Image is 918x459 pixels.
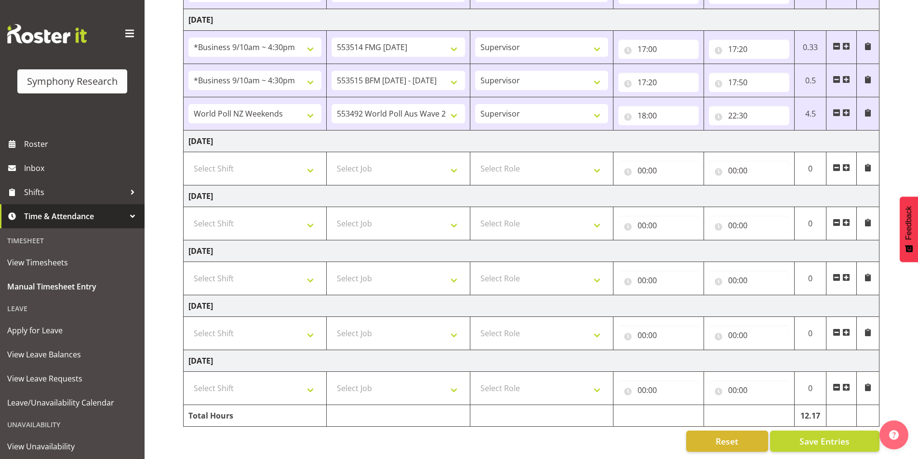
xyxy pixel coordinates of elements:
div: Timesheet [2,231,142,250]
img: help-xxl-2.png [889,430,899,440]
span: Time & Attendance [24,209,125,223]
td: 0 [794,207,826,240]
td: 0 [794,152,826,185]
input: Click to select... [709,39,789,59]
td: 0.33 [794,31,826,64]
input: Click to select... [618,161,699,180]
span: Shifts [24,185,125,199]
input: Click to select... [709,73,789,92]
a: View Unavailability [2,434,142,459]
span: View Leave Balances [7,347,137,362]
span: View Timesheets [7,255,137,270]
td: 0 [794,317,826,350]
td: 12.17 [794,405,826,427]
a: Apply for Leave [2,318,142,342]
td: [DATE] [184,9,879,31]
a: View Leave Balances [2,342,142,367]
span: Feedback [905,206,913,240]
span: View Unavailability [7,439,137,454]
a: View Leave Requests [2,367,142,391]
button: Reset [686,431,768,452]
button: Feedback - Show survey [900,197,918,262]
input: Click to select... [618,326,699,345]
td: [DATE] [184,295,879,317]
input: Click to select... [709,271,789,290]
img: Rosterit website logo [7,24,87,43]
input: Click to select... [709,216,789,235]
td: [DATE] [184,350,879,372]
td: 0.5 [794,64,826,97]
td: Total Hours [184,405,327,427]
div: Symphony Research [27,74,118,89]
a: Leave/Unavailability Calendar [2,391,142,415]
input: Click to select... [709,380,789,400]
input: Click to select... [618,271,699,290]
input: Click to select... [618,216,699,235]
span: Reset [716,435,738,447]
input: Click to select... [618,39,699,59]
td: [DATE] [184,131,879,152]
span: Save Entries [799,435,850,447]
input: Click to select... [709,326,789,345]
a: Manual Timesheet Entry [2,275,142,299]
td: [DATE] [184,240,879,262]
span: Manual Timesheet Entry [7,279,137,294]
input: Click to select... [709,161,789,180]
td: 4.5 [794,97,826,131]
span: Apply for Leave [7,323,137,338]
a: View Timesheets [2,250,142,275]
input: Click to select... [709,106,789,125]
span: Roster [24,137,140,151]
div: Leave [2,299,142,318]
input: Click to select... [618,380,699,400]
td: 0 [794,372,826,405]
span: View Leave Requests [7,371,137,386]
button: Save Entries [770,431,879,452]
div: Unavailability [2,415,142,434]
span: Leave/Unavailability Calendar [7,395,137,410]
input: Click to select... [618,106,699,125]
td: [DATE] [184,185,879,207]
input: Click to select... [618,73,699,92]
span: Inbox [24,161,140,175]
td: 0 [794,262,826,295]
